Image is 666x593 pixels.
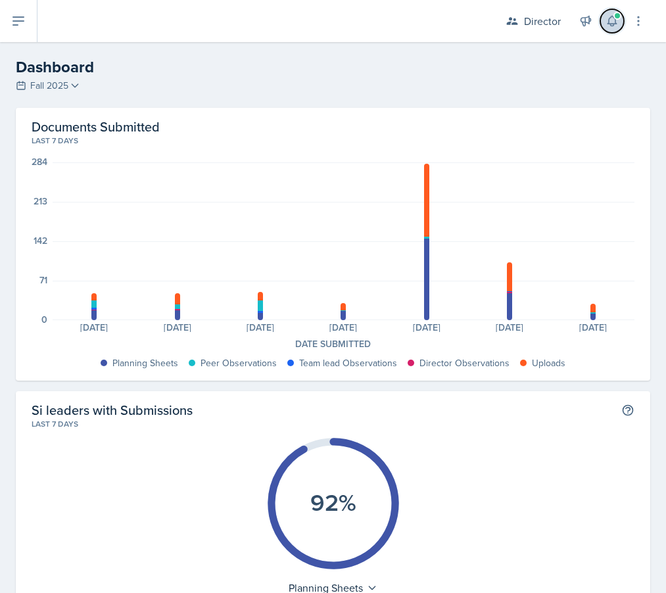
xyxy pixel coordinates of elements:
[32,118,634,135] h2: Documents Submitted
[53,323,135,332] div: [DATE]
[302,323,385,332] div: [DATE]
[532,356,565,370] div: Uploads
[30,79,68,93] span: Fall 2025
[219,323,302,332] div: [DATE]
[32,135,634,147] div: Last 7 days
[524,13,561,29] div: Director
[310,485,356,519] text: 92%
[299,356,397,370] div: Team lead Observations
[385,323,468,332] div: [DATE]
[34,197,47,206] div: 213
[32,418,634,430] div: Last 7 days
[419,356,510,370] div: Director Observations
[16,55,650,79] h2: Dashboard
[32,337,634,351] div: Date Submitted
[201,356,277,370] div: Peer Observations
[32,157,47,166] div: 284
[468,323,551,332] div: [DATE]
[39,275,47,285] div: 71
[112,356,178,370] div: Planning Sheets
[135,323,218,332] div: [DATE]
[32,402,193,418] h2: Si leaders with Submissions
[34,236,47,245] div: 142
[552,323,634,332] div: [DATE]
[41,315,47,324] div: 0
